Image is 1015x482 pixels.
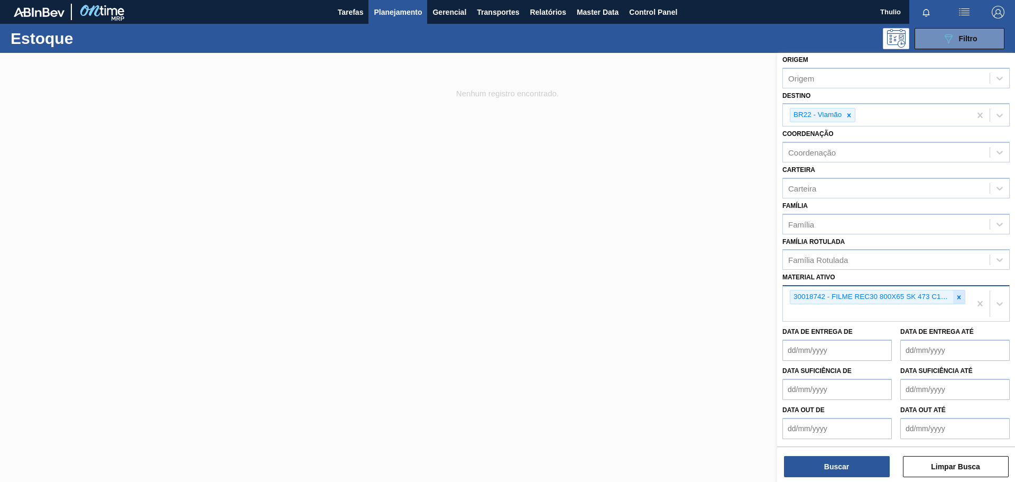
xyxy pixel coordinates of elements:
[790,108,843,122] div: BR22 - Viamão
[915,28,1004,49] button: Filtro
[788,256,848,265] div: Família Rotulada
[900,328,974,335] label: Data de Entrega até
[782,56,808,63] label: Origem
[629,6,677,19] span: Control Panel
[782,367,852,375] label: Data suficiência de
[788,184,816,193] div: Carteira
[432,6,466,19] span: Gerencial
[900,340,1010,361] input: dd/mm/yyyy
[790,290,953,304] div: 30018742 - FILME REC30 800X65 SK 473 C12 429
[958,6,971,19] img: userActions
[900,379,1010,400] input: dd/mm/yyyy
[883,28,909,49] div: Pogramando: nenhum usuário selecionado
[782,340,892,361] input: dd/mm/yyyy
[900,418,1010,439] input: dd/mm/yyyy
[374,6,422,19] span: Planejamento
[782,418,892,439] input: dd/mm/yyyy
[782,92,810,99] label: Destino
[900,406,946,414] label: Data out até
[900,367,973,375] label: Data suficiência até
[992,6,1004,19] img: Logout
[909,5,943,20] button: Notificações
[477,6,519,19] span: Transportes
[782,130,834,138] label: Coordenação
[338,6,364,19] span: Tarefas
[959,34,977,43] span: Filtro
[577,6,619,19] span: Master Data
[782,274,835,281] label: Material ativo
[530,6,566,19] span: Relatórios
[782,202,808,210] label: Família
[782,379,892,400] input: dd/mm/yyyy
[788,74,814,83] div: Origem
[788,220,814,229] div: Família
[782,166,815,174] label: Carteira
[11,32,169,44] h1: Estoque
[782,238,845,245] label: Família Rotulada
[788,148,836,157] div: Coordenação
[14,7,64,17] img: TNhmsLtSVTkK8tSr43FrP2fwEKptu5GPRR3wAAAABJRU5ErkJggg==
[782,406,825,414] label: Data out de
[782,328,853,335] label: Data de Entrega de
